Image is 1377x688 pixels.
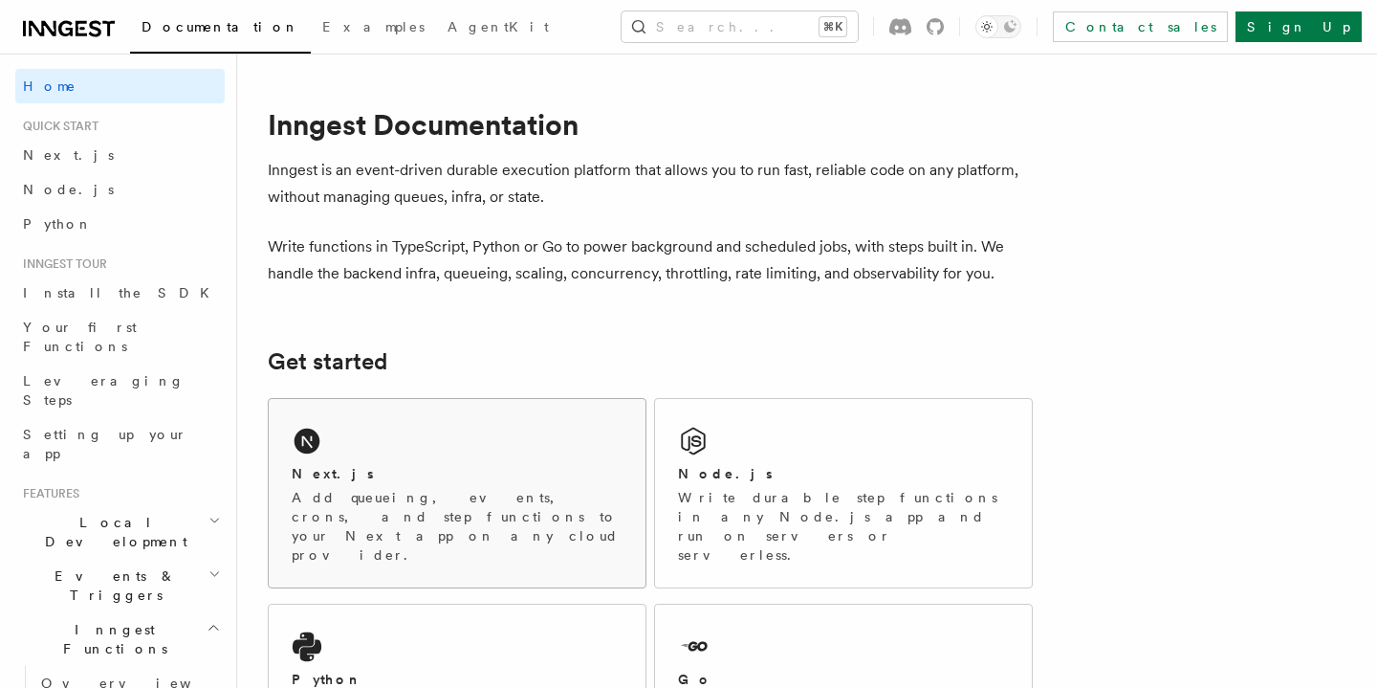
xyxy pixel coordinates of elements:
[23,320,137,354] span: Your first Functions
[23,285,221,300] span: Install the SDK
[268,157,1033,211] p: Inngest is an event-driven durable execution platform that allows you to run fast, reliable code ...
[436,6,560,52] a: AgentKit
[23,182,114,197] span: Node.js
[15,505,225,559] button: Local Development
[622,11,858,42] button: Search...⌘K
[1235,11,1362,42] a: Sign Up
[23,427,187,461] span: Setting up your app
[15,172,225,207] a: Node.js
[15,612,225,666] button: Inngest Functions
[15,417,225,471] a: Setting up your app
[15,364,225,417] a: Leveraging Steps
[268,348,387,375] a: Get started
[268,107,1033,142] h1: Inngest Documentation
[15,620,207,658] span: Inngest Functions
[15,559,225,612] button: Events & Triggers
[292,464,374,483] h2: Next.js
[292,488,623,565] p: Add queueing, events, crons, and step functions to your Next app on any cloud provider.
[15,207,225,241] a: Python
[820,17,846,36] kbd: ⌘K
[15,276,225,310] a: Install the SDK
[23,77,76,96] span: Home
[130,6,311,54] a: Documentation
[15,69,225,103] a: Home
[448,19,549,34] span: AgentKit
[268,398,646,588] a: Next.jsAdd queueing, events, crons, and step functions to your Next app on any cloud provider.
[975,15,1021,38] button: Toggle dark mode
[15,566,208,605] span: Events & Triggers
[1053,11,1228,42] a: Contact sales
[142,19,299,34] span: Documentation
[654,398,1033,588] a: Node.jsWrite durable step functions in any Node.js app and run on servers or serverless.
[15,256,107,272] span: Inngest tour
[23,373,185,408] span: Leveraging Steps
[311,6,436,52] a: Examples
[23,147,114,163] span: Next.js
[268,233,1033,287] p: Write functions in TypeScript, Python or Go to power background and scheduled jobs, with steps bu...
[678,488,1009,565] p: Write durable step functions in any Node.js app and run on servers or serverless.
[15,486,79,501] span: Features
[23,216,93,232] span: Python
[15,310,225,364] a: Your first Functions
[15,513,208,551] span: Local Development
[15,138,225,172] a: Next.js
[322,19,425,34] span: Examples
[15,119,98,134] span: Quick start
[678,464,773,483] h2: Node.js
